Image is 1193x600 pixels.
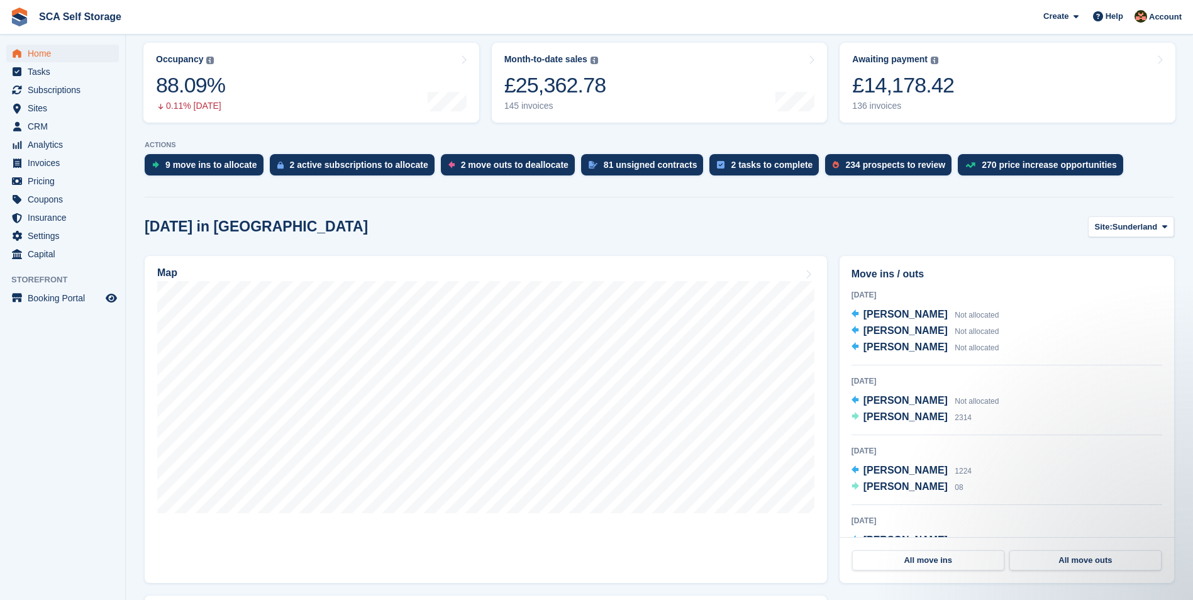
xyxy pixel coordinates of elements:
[863,411,948,422] span: [PERSON_NAME]
[852,375,1162,387] div: [DATE]
[852,479,963,496] a: [PERSON_NAME] 08
[863,342,948,352] span: [PERSON_NAME]
[1113,221,1158,233] span: Sunderland
[6,191,119,208] a: menu
[104,291,119,306] a: Preview store
[852,323,999,340] a: [PERSON_NAME] Not allocated
[28,245,103,263] span: Capital
[955,536,963,545] span: 42
[504,54,587,65] div: Month-to-date sales
[448,161,455,169] img: move_outs_to_deallocate_icon-f764333ba52eb49d3ac5e1228854f67142a1ed5810a6f6cc68b1a99e826820c5.svg
[6,245,119,263] a: menu
[206,57,214,64] img: icon-info-grey-7440780725fd019a000dd9b08b2336e03edf1995a4989e88bcd33f0948082b44.svg
[591,57,598,64] img: icon-info-grey-7440780725fd019a000dd9b08b2336e03edf1995a4989e88bcd33f0948082b44.svg
[955,397,999,406] span: Not allocated
[852,101,954,111] div: 136 invoices
[852,267,1162,282] h2: Move ins / outs
[955,327,999,336] span: Not allocated
[6,63,119,81] a: menu
[6,81,119,99] a: menu
[955,483,963,492] span: 08
[581,154,710,182] a: 81 unsigned contracts
[10,8,29,26] img: stora-icon-8386f47178a22dfd0bd8f6a31ec36ba5ce8667c1dd55bd0f319d3a0aa187defe.svg
[845,160,945,170] div: 234 prospects to review
[156,101,225,111] div: 0.11% [DATE]
[1095,221,1113,233] span: Site:
[28,118,103,135] span: CRM
[1106,10,1123,23] span: Help
[863,535,948,545] span: [PERSON_NAME]
[852,72,954,98] div: £14,178.42
[145,154,270,182] a: 9 move ins to allocate
[852,550,1004,570] a: All move ins
[982,160,1117,170] div: 270 price increase opportunities
[709,154,825,182] a: 2 tasks to complete
[28,81,103,99] span: Subscriptions
[461,160,569,170] div: 2 move outs to deallocate
[863,465,948,475] span: [PERSON_NAME]
[6,227,119,245] a: menu
[1009,550,1162,570] a: All move outs
[165,160,257,170] div: 9 move ins to allocate
[852,445,1162,457] div: [DATE]
[6,289,119,307] a: menu
[28,45,103,62] span: Home
[28,172,103,190] span: Pricing
[34,6,126,27] a: SCA Self Storage
[28,154,103,172] span: Invoices
[955,413,972,422] span: 2314
[1043,10,1068,23] span: Create
[852,515,1162,526] div: [DATE]
[6,136,119,153] a: menu
[143,43,479,123] a: Occupancy 88.09% 0.11% [DATE]
[863,325,948,336] span: [PERSON_NAME]
[504,72,606,98] div: £25,362.78
[717,161,724,169] img: task-75834270c22a3079a89374b754ae025e5fb1db73e45f91037f5363f120a921f8.svg
[852,54,928,65] div: Awaiting payment
[589,161,597,169] img: contract_signature_icon-13c848040528278c33f63329250d36e43548de30e8caae1d1a13099fd9432cc5.svg
[955,467,972,475] span: 1224
[492,43,828,123] a: Month-to-date sales £25,362.78 145 invoices
[6,172,119,190] a: menu
[6,45,119,62] a: menu
[852,289,1162,301] div: [DATE]
[852,409,972,426] a: [PERSON_NAME] 2314
[955,343,999,352] span: Not allocated
[852,307,999,323] a: [PERSON_NAME] Not allocated
[152,161,159,169] img: move_ins_to_allocate_icon-fdf77a2bb77ea45bf5b3d319d69a93e2d87916cf1d5bf7949dd705db3b84f3ca.svg
[504,101,606,111] div: 145 invoices
[1149,11,1182,23] span: Account
[157,267,177,279] h2: Map
[6,99,119,117] a: menu
[28,227,103,245] span: Settings
[604,160,697,170] div: 81 unsigned contracts
[863,395,948,406] span: [PERSON_NAME]
[931,57,938,64] img: icon-info-grey-7440780725fd019a000dd9b08b2336e03edf1995a4989e88bcd33f0948082b44.svg
[28,99,103,117] span: Sites
[145,141,1174,149] p: ACTIONS
[863,481,948,492] span: [PERSON_NAME]
[28,136,103,153] span: Analytics
[958,154,1129,182] a: 270 price increase opportunities
[852,393,999,409] a: [PERSON_NAME] Not allocated
[11,274,125,286] span: Storefront
[28,191,103,208] span: Coupons
[145,218,368,235] h2: [DATE] in [GEOGRAPHIC_DATA]
[6,154,119,172] a: menu
[731,160,813,170] div: 2 tasks to complete
[852,340,999,356] a: [PERSON_NAME] Not allocated
[852,463,972,479] a: [PERSON_NAME] 1224
[28,289,103,307] span: Booking Portal
[1088,216,1174,237] button: Site: Sunderland
[825,154,958,182] a: 234 prospects to review
[965,162,975,168] img: price_increase_opportunities-93ffe204e8149a01c8c9dc8f82e8f89637d9d84a8eef4429ea346261dce0b2c0.svg
[156,54,203,65] div: Occupancy
[840,43,1175,123] a: Awaiting payment £14,178.42 136 invoices
[6,209,119,226] a: menu
[833,161,839,169] img: prospect-51fa495bee0391a8d652442698ab0144808aea92771e9ea1ae160a38d050c398.svg
[441,154,581,182] a: 2 move outs to deallocate
[290,160,428,170] div: 2 active subscriptions to allocate
[277,161,284,169] img: active_subscription_to_allocate_icon-d502201f5373d7db506a760aba3b589e785aa758c864c3986d89f69b8ff3...
[1135,10,1147,23] img: Sarah Race
[955,311,999,319] span: Not allocated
